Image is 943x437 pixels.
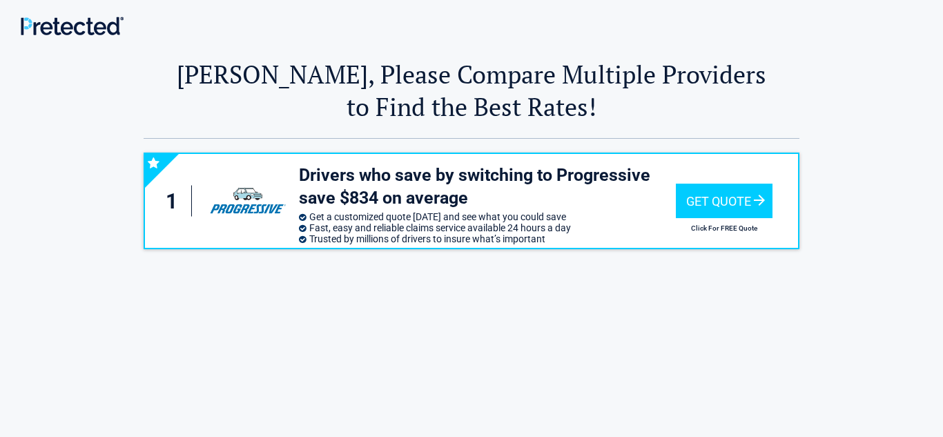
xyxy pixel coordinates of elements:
div: Get Quote [676,184,772,218]
li: Get a customized quote [DATE] and see what you could save [299,211,676,222]
div: 1 [159,186,192,217]
li: Fast, easy and reliable claims service available 24 hours a day [299,222,676,233]
h2: [PERSON_NAME], Please Compare Multiple Providers to Find the Best Rates! [144,58,799,123]
h3: Drivers who save by switching to Progressive save $834 on average [299,164,676,209]
li: Trusted by millions of drivers to insure what’s important [299,233,676,244]
img: Main Logo [21,17,124,35]
h2: Click For FREE Quote [676,224,772,232]
img: progressive's logo [204,179,292,222]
